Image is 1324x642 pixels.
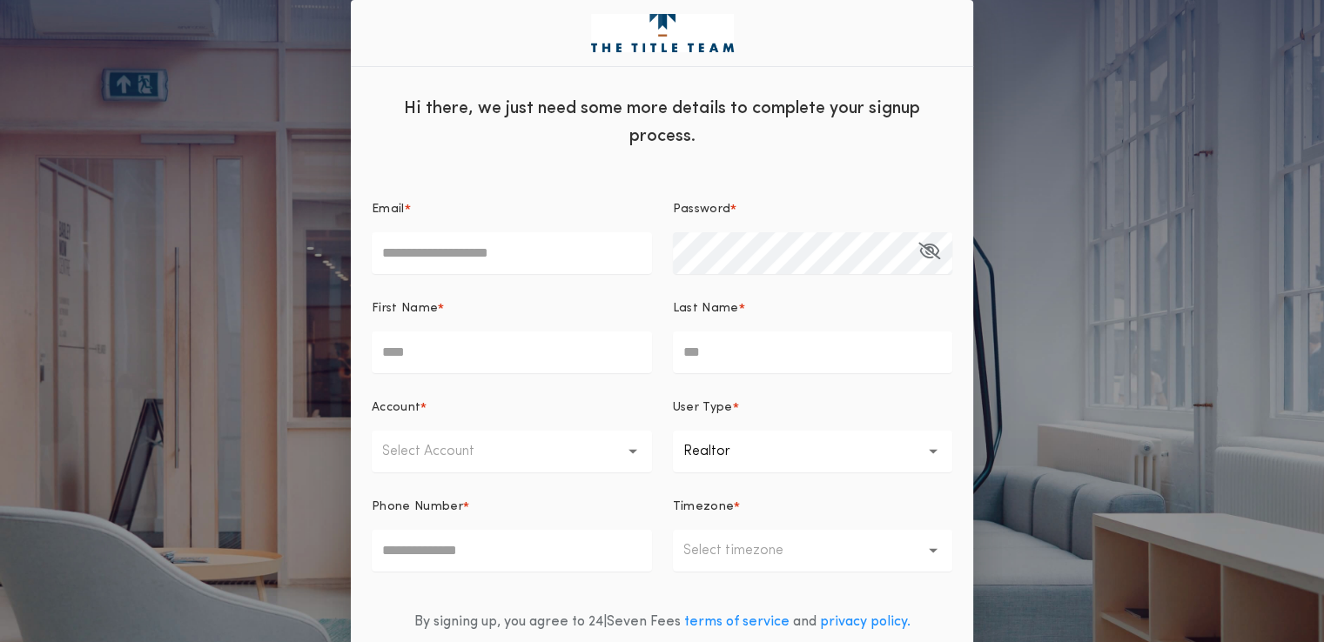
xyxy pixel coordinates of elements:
[372,498,463,516] p: Phone Number
[673,530,953,572] button: Select timezone
[351,81,973,159] div: Hi there, we just need some more details to complete your signup process.
[372,431,652,472] button: Select Account
[683,441,758,462] p: Realtor
[673,498,735,516] p: Timezone
[372,399,420,417] p: Account
[591,14,734,52] img: logo
[372,300,438,318] p: First Name
[673,201,731,218] p: Password
[414,612,911,632] div: By signing up, you agree to 24|Seven Fees and
[820,615,911,629] a: privacy policy.
[372,530,652,572] input: Phone Number*
[372,232,652,274] input: Email*
[372,201,405,218] p: Email
[673,331,953,373] input: Last Name*
[918,232,940,274] button: Password*
[372,331,652,373] input: First Name*
[673,431,953,472] button: Realtor
[382,441,502,462] p: Select Account
[673,232,953,274] input: Password*
[673,300,739,318] p: Last Name
[684,615,790,629] a: terms of service
[683,540,811,561] p: Select timezone
[673,399,733,417] p: User Type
